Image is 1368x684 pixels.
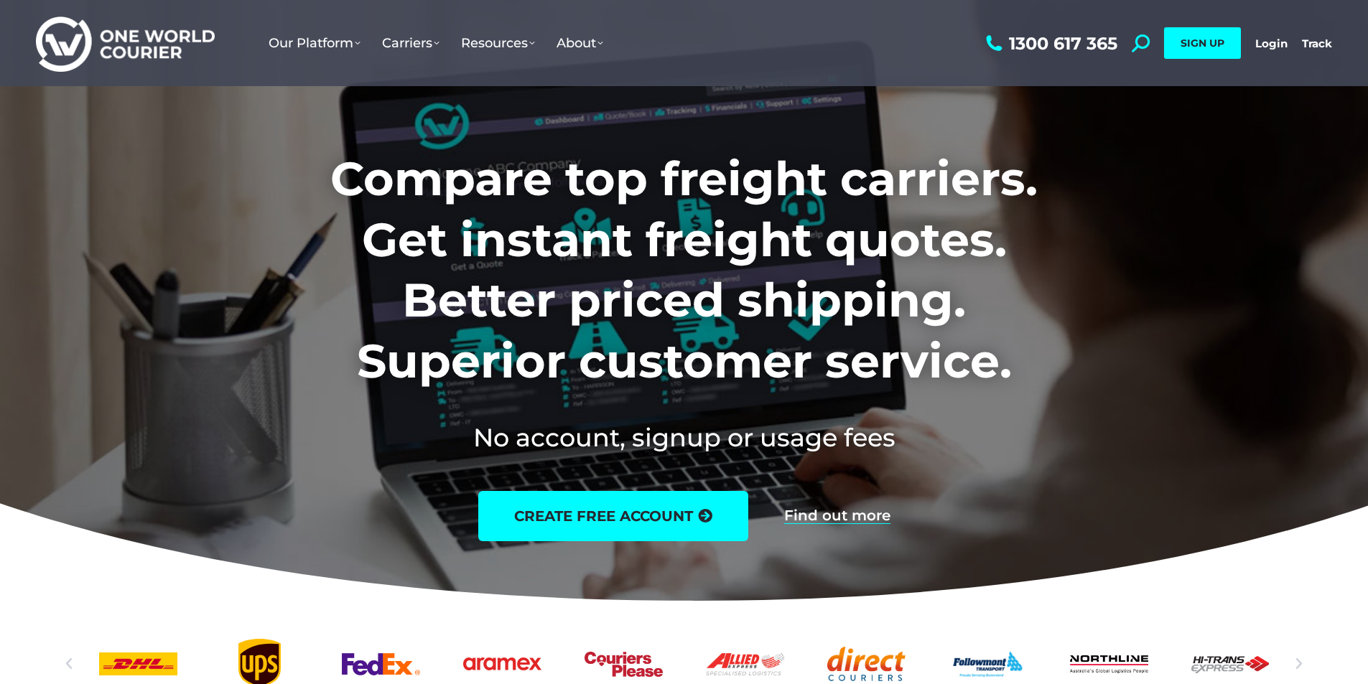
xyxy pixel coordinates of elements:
[258,21,371,65] a: Our Platform
[478,491,748,541] a: create free account
[36,14,215,72] img: One World Courier
[450,21,546,65] a: Resources
[1181,37,1224,50] span: SIGN UP
[236,420,1132,455] h2: No account, signup or usage fees
[269,35,360,51] span: Our Platform
[1164,27,1241,59] a: SIGN UP
[236,149,1132,391] h1: Compare top freight carriers. Get instant freight quotes. Better priced shipping. Superior custom...
[784,508,890,524] a: Find out more
[1255,37,1288,50] a: Login
[461,35,535,51] span: Resources
[371,21,450,65] a: Carriers
[557,35,603,51] span: About
[1302,37,1332,50] a: Track
[546,21,614,65] a: About
[982,34,1117,52] a: 1300 617 365
[382,35,439,51] span: Carriers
